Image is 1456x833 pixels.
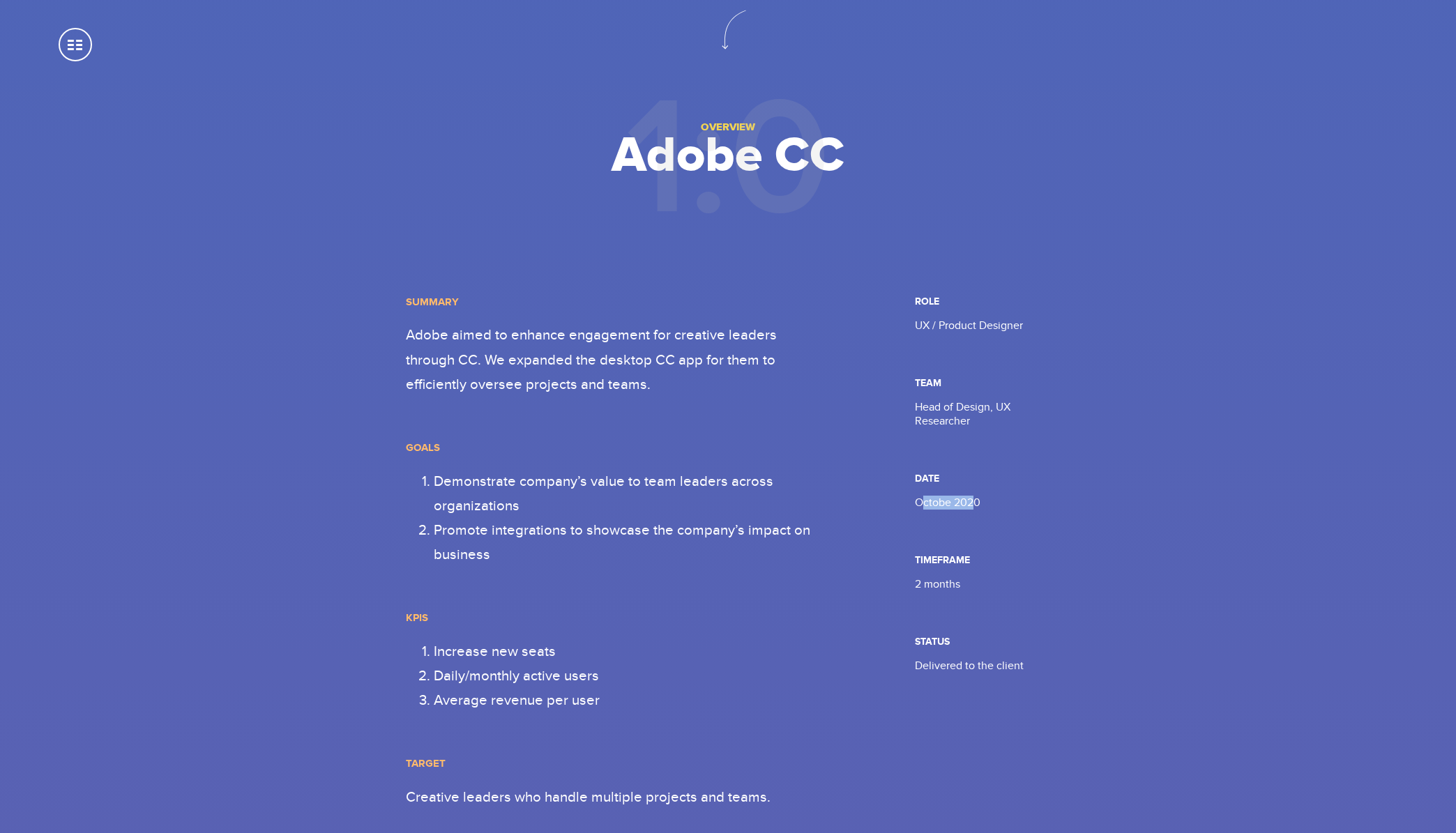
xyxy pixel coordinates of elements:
p: Delivered to the client [915,659,1050,673]
p: 2 months [915,577,1050,591]
span: 1:0 [625,61,831,261]
li: Average revenue per user [434,688,824,712]
p: Creative leaders who handle multiple projects and teams. [406,785,824,809]
h3: Summary [406,296,824,309]
h3: Target [406,757,824,770]
h3: Overview [33,121,1423,134]
p: Adobe aimed to enhance engagement for creative leaders through CC. We expanded the desktop CC app... [406,323,824,397]
h4: Date [915,473,1050,484]
h4: Team [915,377,1050,389]
h4: Timeframe [915,554,1050,566]
h4: Role [915,296,1050,307]
h3: KPIS [406,611,824,625]
li: Increase new seats [434,639,824,664]
li: Daily/monthly active users [434,664,824,688]
h3: Goals [406,441,824,454]
h1: Adobe CC [33,144,1423,170]
p: Head of Design, UX Researcher [915,400,1050,428]
p: UX / Product Designer [915,319,1050,333]
h4: Status [915,636,1050,648]
li: Promote integrations to showcase the company’s impact on business [434,518,824,567]
p: Octobe 2020 [915,496,1050,510]
li: Demonstrate company’s value to team leaders across organizations [434,469,824,518]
